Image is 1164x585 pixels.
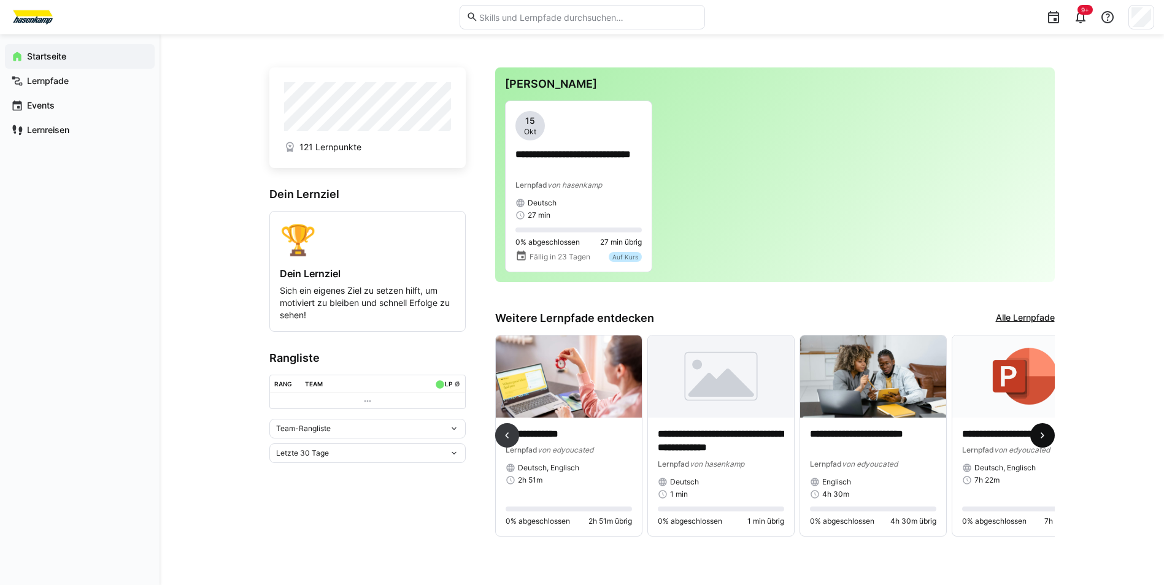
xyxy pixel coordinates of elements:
[690,459,744,468] span: von hasenkamp
[276,448,329,458] span: Letzte 30 Tage
[658,459,690,468] span: Lernpfad
[609,252,642,262] div: Auf Kurs
[952,335,1098,418] img: image
[530,252,590,262] span: Fällig in 23 Tagen
[962,445,994,454] span: Lernpfad
[495,312,654,325] h3: Weitere Lernpfade entdecken
[538,445,593,454] span: von edyoucated
[280,267,455,280] h4: Dein Lernziel
[515,237,580,247] span: 0% abgeschlossen
[478,12,698,23] input: Skills und Lernpfade durchsuchen…
[800,335,946,418] img: image
[648,335,794,418] img: image
[890,516,936,526] span: 4h 30m übrig
[1081,6,1089,13] span: 9+
[670,489,688,499] span: 1 min
[600,237,642,247] span: 27 min übrig
[299,141,361,153] span: 121 Lernpunkte
[518,475,542,485] span: 2h 51m
[496,335,642,418] img: image
[528,210,550,220] span: 27 min
[280,285,455,321] p: Sich ein eigenes Ziel zu setzen hilft, um motiviert zu bleiben und schnell Erfolge zu sehen!
[822,489,849,499] span: 4h 30m
[996,312,1055,325] a: Alle Lernpfade
[506,445,538,454] span: Lernpfad
[506,516,570,526] span: 0% abgeschlossen
[822,477,851,487] span: Englisch
[274,380,292,388] div: Rang
[515,180,547,189] span: Lernpfad
[810,459,842,468] span: Lernpfad
[588,516,632,526] span: 2h 51m übrig
[280,221,455,258] div: 🏆
[269,351,466,365] h3: Rangliste
[524,127,536,137] span: Okt
[994,445,1050,454] span: von edyoucated
[670,477,699,487] span: Deutsch
[810,516,874,526] span: 0% abgeschlossen
[974,463,1036,473] span: Deutsch, Englisch
[269,188,466,201] h3: Dein Lernziel
[505,77,1045,91] h3: [PERSON_NAME]
[455,378,460,388] a: ø
[842,459,898,468] span: von edyoucated
[276,424,331,434] span: Team-Rangliste
[747,516,784,526] span: 1 min übrig
[1044,516,1089,526] span: 7h 22m übrig
[658,516,722,526] span: 0% abgeschlossen
[525,115,535,127] span: 15
[962,516,1027,526] span: 0% abgeschlossen
[547,180,602,189] span: von hasenkamp
[518,463,579,473] span: Deutsch, Englisch
[445,380,452,388] div: LP
[528,198,557,208] span: Deutsch
[974,475,1000,485] span: 7h 22m
[305,380,323,388] div: Team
